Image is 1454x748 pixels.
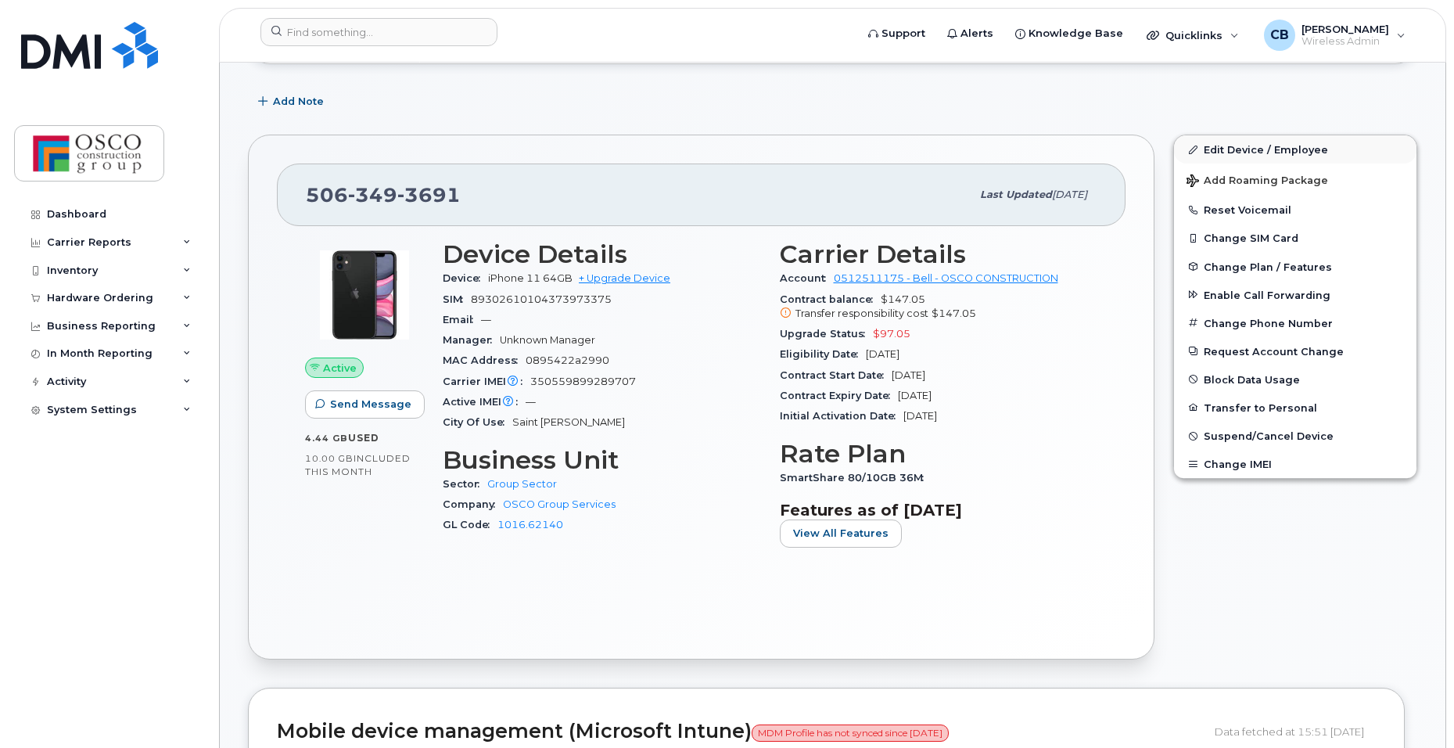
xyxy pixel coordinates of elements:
[1165,29,1222,41] span: Quicklinks
[348,432,379,444] span: used
[487,478,557,490] a: Group Sector
[1215,717,1376,746] div: Data fetched at 15:51 [DATE]
[780,472,932,484] span: SmartShare 80/10GB 36M
[1204,289,1330,300] span: Enable Call Forwarding
[834,272,1058,284] a: 0512511175 - Bell - OSCO CONSTRUCTION
[305,390,425,419] button: Send Message
[1301,23,1389,35] span: [PERSON_NAME]
[503,498,616,510] a: OSCO Group Services
[443,478,487,490] span: Sector
[305,433,348,444] span: 4.44 GB
[512,416,625,428] span: Saint [PERSON_NAME]
[443,334,500,346] span: Manager
[330,397,411,412] span: Send Message
[1204,261,1332,272] span: Change Plan / Features
[780,501,1098,520] h3: Features as of [DATE]
[443,354,526,366] span: MAC Address
[1174,135,1416,164] a: Edit Device / Employee
[1174,394,1416,422] button: Transfer to Personal
[857,18,936,49] a: Support
[795,307,928,319] span: Transfer responsibility cost
[780,240,1098,268] h3: Carrier Details
[780,440,1098,468] h3: Rate Plan
[443,519,497,530] span: GL Code
[903,410,937,422] span: [DATE]
[500,334,595,346] span: Unknown Manager
[443,293,471,305] span: SIM
[1004,18,1134,49] a: Knowledge Base
[980,189,1052,200] span: Last updated
[579,272,670,284] a: + Upgrade Device
[780,293,1098,322] span: $147.05
[780,328,873,340] span: Upgrade Status
[273,94,324,109] span: Add Note
[481,314,491,325] span: —
[752,725,949,742] span: MDM Profile has not synced since [DATE]
[1204,430,1334,442] span: Suspend/Cancel Device
[892,369,925,381] span: [DATE]
[1174,450,1416,478] button: Change IMEI
[348,183,397,207] span: 349
[443,498,503,510] span: Company
[780,293,881,305] span: Contract balance
[1174,196,1416,224] button: Reset Voicemail
[443,272,488,284] span: Device
[932,307,976,319] span: $147.05
[248,88,337,116] button: Add Note
[780,410,903,422] span: Initial Activation Date
[306,183,461,207] span: 506
[780,348,866,360] span: Eligibility Date
[1174,281,1416,309] button: Enable Call Forwarding
[488,272,573,284] span: iPhone 11 64GB
[305,453,354,464] span: 10.00 GB
[1174,253,1416,281] button: Change Plan / Features
[898,390,932,401] span: [DATE]
[305,452,411,478] span: included this month
[1301,35,1389,48] span: Wireless Admin
[1136,20,1250,51] div: Quicklinks
[1174,422,1416,450] button: Suspend/Cancel Device
[260,18,497,46] input: Find something...
[780,272,834,284] span: Account
[936,18,1004,49] a: Alerts
[1174,309,1416,337] button: Change Phone Number
[443,396,526,408] span: Active IMEI
[1052,189,1087,200] span: [DATE]
[443,314,481,325] span: Email
[1174,365,1416,394] button: Block Data Usage
[497,519,563,530] a: 1016.62140
[443,376,530,387] span: Carrier IMEI
[866,348,899,360] span: [DATE]
[526,354,609,366] span: 0895422a2990
[1174,164,1416,196] button: Add Roaming Package
[443,240,761,268] h3: Device Details
[277,721,1203,743] h2: Mobile device management (Microsoft Intune)
[530,376,636,387] span: 350559899289707
[471,293,612,305] span: 89302610104373973375
[1187,174,1328,189] span: Add Roaming Package
[1174,224,1416,252] button: Change SIM Card
[881,26,925,41] span: Support
[443,446,761,474] h3: Business Unit
[1029,26,1123,41] span: Knowledge Base
[318,248,411,342] img: iPhone_11.jpg
[780,520,902,548] button: View All Features
[526,396,536,408] span: —
[443,416,512,428] span: City Of Use
[780,390,898,401] span: Contract Expiry Date
[323,361,357,376] span: Active
[780,369,892,381] span: Contract Start Date
[960,26,993,41] span: Alerts
[1270,26,1289,45] span: CB
[1174,337,1416,365] button: Request Account Change
[397,183,461,207] span: 3691
[873,328,910,340] span: $97.05
[1253,20,1416,51] div: Christine Boyd
[793,526,889,541] span: View All Features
